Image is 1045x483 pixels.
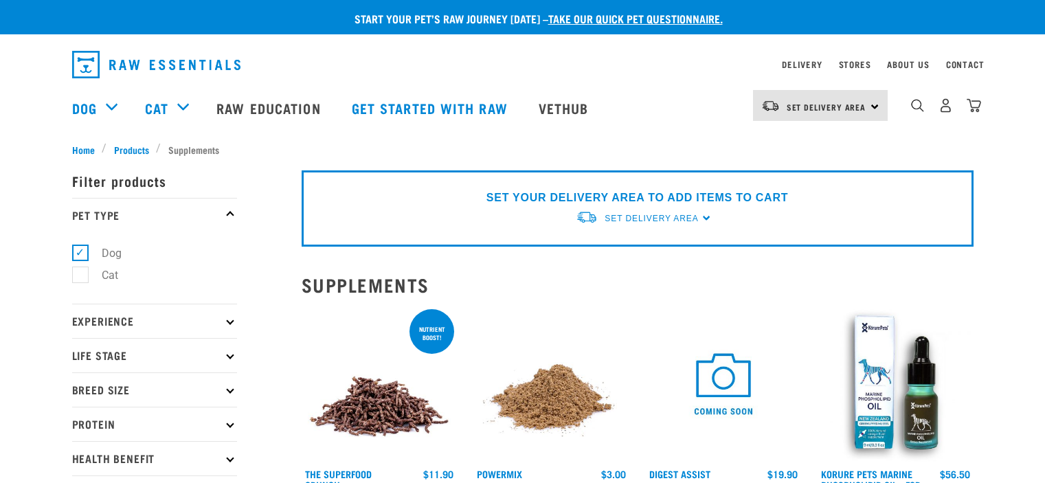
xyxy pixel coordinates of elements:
[72,51,240,78] img: Raw Essentials Logo
[486,190,788,206] p: SET YOUR DELIVERY AREA TO ADD ITEMS TO CART
[477,471,522,476] a: Powermix
[946,62,985,67] a: Contact
[646,306,802,462] img: COMING SOON
[576,210,598,225] img: van-moving.png
[72,304,237,338] p: Experience
[72,372,237,407] p: Breed Size
[605,214,698,223] span: Set Delivery Area
[767,469,798,480] div: $19.90
[525,80,606,135] a: Vethub
[114,142,149,157] span: Products
[61,45,985,84] nav: dropdown navigation
[782,62,822,67] a: Delivery
[80,245,127,262] label: Dog
[601,469,626,480] div: $3.00
[839,62,871,67] a: Stores
[72,338,237,372] p: Life Stage
[72,441,237,475] p: Health Benefit
[473,306,629,462] img: Pile Of PowerMix For Pets
[761,100,780,112] img: van-moving.png
[106,142,156,157] a: Products
[145,98,168,118] a: Cat
[818,306,974,462] img: OI Lfront 1024x1024
[302,274,974,295] h2: Supplements
[72,198,237,232] p: Pet Type
[338,80,525,135] a: Get started with Raw
[887,62,929,67] a: About Us
[302,306,458,462] img: 1311 Superfood Crunch 01
[72,142,95,157] span: Home
[72,98,97,118] a: Dog
[548,15,723,21] a: take our quick pet questionnaire.
[72,142,974,157] nav: breadcrumbs
[203,80,337,135] a: Raw Education
[967,98,981,113] img: home-icon@2x.png
[80,267,124,284] label: Cat
[72,164,237,198] p: Filter products
[787,104,866,109] span: Set Delivery Area
[939,98,953,113] img: user.png
[409,319,454,348] div: nutrient boost!
[72,407,237,441] p: Protein
[911,99,924,112] img: home-icon-1@2x.png
[423,469,453,480] div: $11.90
[649,471,710,476] a: Digest Assist
[940,469,970,480] div: $56.50
[72,142,102,157] a: Home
